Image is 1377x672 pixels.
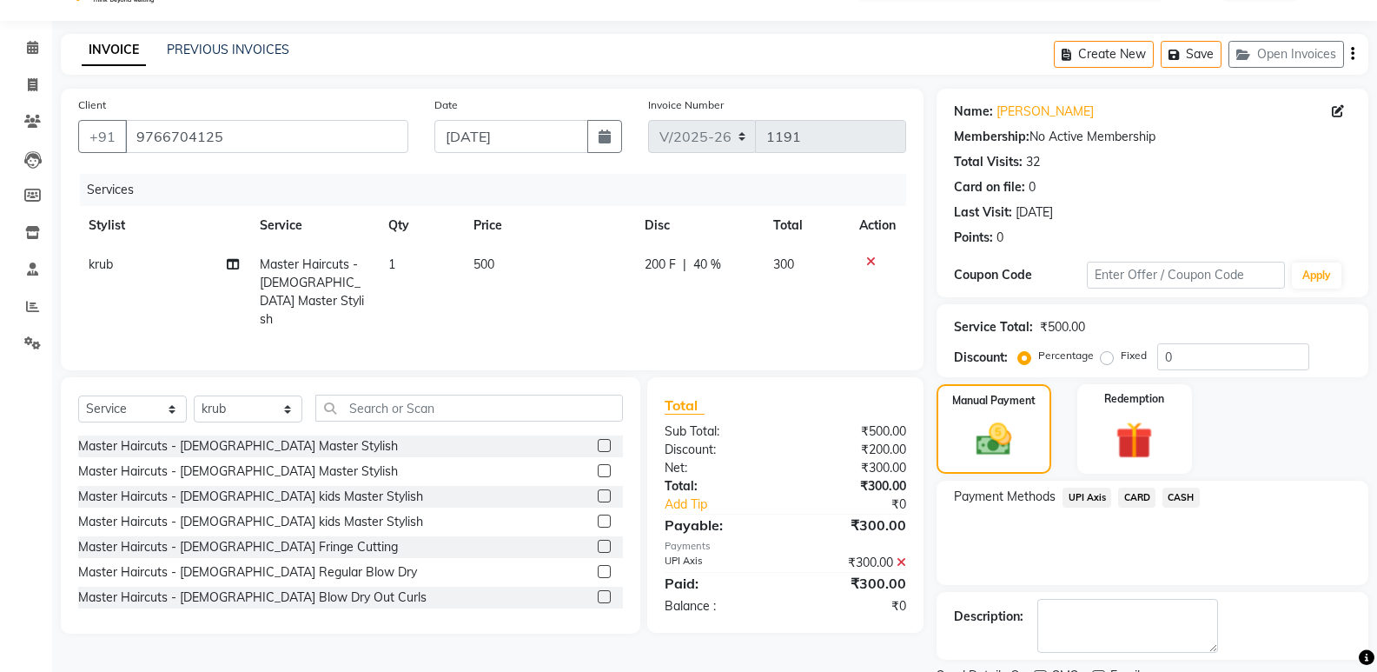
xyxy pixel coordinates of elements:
label: Client [78,97,106,113]
div: Description: [954,608,1023,626]
div: Points: [954,229,993,247]
div: Name: [954,103,993,121]
div: 32 [1026,153,1040,171]
div: Card on file: [954,178,1025,196]
div: Total: [652,477,785,496]
a: Add Tip [652,496,808,514]
div: Paid: [652,573,785,594]
div: Net: [652,459,785,477]
div: Balance : [652,597,785,615]
span: krub [89,256,113,272]
span: CASH [1162,488,1200,508]
button: Create New [1054,41,1154,68]
th: Stylist [78,206,249,245]
div: [DATE] [1016,203,1053,222]
div: Discount: [652,441,785,459]
span: Master Haircuts - [DEMOGRAPHIC_DATA] Master Stylish [260,256,364,327]
div: ₹300.00 [785,459,919,477]
a: PREVIOUS INVOICES [167,42,289,57]
a: INVOICE [82,35,146,66]
label: Redemption [1104,391,1164,407]
th: Qty [378,206,464,245]
div: Discount: [954,349,1008,367]
th: Service [249,206,378,245]
div: Sub Total: [652,422,785,441]
img: _cash.svg [965,419,1023,460]
div: Master Haircuts - [DEMOGRAPHIC_DATA] Regular Blow Dry [78,563,417,582]
span: Payment Methods [954,488,1056,506]
div: ₹300.00 [785,515,919,536]
label: Manual Payment [952,393,1036,409]
div: ₹0 [808,496,919,514]
span: 300 [773,256,794,272]
th: Price [463,206,633,245]
input: Search or Scan [315,395,623,422]
div: ₹300.00 [785,477,919,496]
div: Master Haircuts - [DEMOGRAPHIC_DATA] Master Stylish [78,462,398,481]
label: Percentage [1038,348,1094,363]
th: Disc [634,206,763,245]
div: Payments [665,539,906,554]
button: Save [1161,41,1221,68]
div: Membership: [954,128,1029,146]
button: Open Invoices [1228,41,1344,68]
div: Last Visit: [954,203,1012,222]
span: | [683,256,686,274]
span: CARD [1118,488,1155,508]
div: Coupon Code [954,266,1086,284]
button: Apply [1292,263,1341,289]
div: 0 [1029,178,1036,196]
div: 0 [996,229,1003,247]
div: ₹300.00 [785,554,919,572]
div: Master Haircuts - [DEMOGRAPHIC_DATA] Fringe Cutting [78,538,398,556]
div: ₹500.00 [1040,318,1085,336]
th: Action [849,206,906,245]
span: Total [665,396,705,415]
span: 500 [473,256,494,272]
label: Fixed [1121,348,1147,363]
button: +91 [78,120,127,153]
label: Date [434,97,458,113]
div: ₹300.00 [785,573,919,594]
div: ₹0 [785,597,919,615]
th: Total [763,206,849,245]
input: Search by Name/Mobile/Email/Code [125,120,408,153]
span: UPI Axis [1063,488,1111,508]
div: Master Haircuts - [DEMOGRAPHIC_DATA] kids Master Stylish [78,488,423,506]
label: Invoice Number [648,97,724,113]
div: ₹500.00 [785,422,919,441]
span: 1 [388,256,395,272]
div: Service Total: [954,318,1033,336]
div: No Active Membership [954,128,1351,146]
div: ₹200.00 [785,441,919,459]
div: Master Haircuts - [DEMOGRAPHIC_DATA] Blow Dry Out Curls [78,589,427,607]
img: _gift.svg [1104,417,1164,463]
input: Enter Offer / Coupon Code [1087,262,1285,289]
div: Total Visits: [954,153,1023,171]
a: [PERSON_NAME] [996,103,1094,121]
span: 40 % [693,256,721,274]
span: 200 F [645,256,676,274]
div: Payable: [652,515,785,536]
div: Master Haircuts - [DEMOGRAPHIC_DATA] kids Master Stylish [78,513,423,531]
div: UPI Axis [652,554,785,572]
div: Services [80,174,919,206]
div: Master Haircuts - [DEMOGRAPHIC_DATA] Master Stylish [78,437,398,456]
